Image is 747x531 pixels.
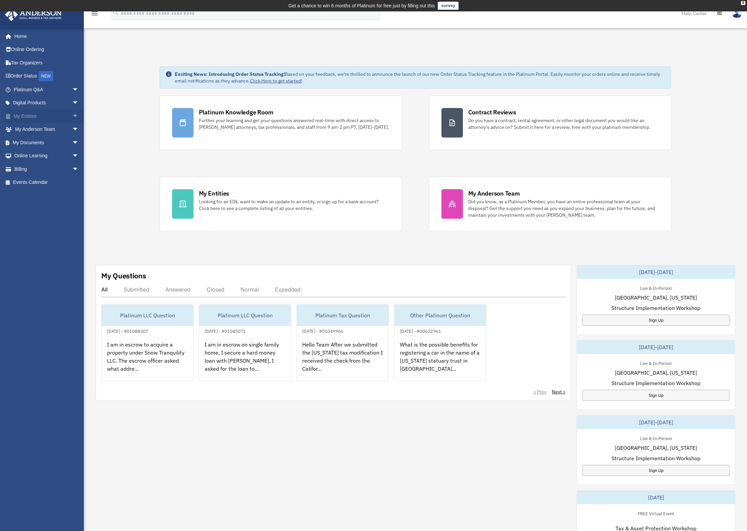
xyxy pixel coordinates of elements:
[102,335,193,387] div: I am in escrow to acquire a property under Snow Tranquility LLC. The escrow officer asked what ad...
[39,71,53,81] div: NEW
[199,198,390,212] div: Looking for an EIN, want to make an update to an entity, or sign up for a bank account? Click her...
[91,9,99,17] i: menu
[577,340,735,354] div: [DATE]-[DATE]
[275,286,301,293] div: Expedited
[101,304,194,381] a: Platinum LLC Question[DATE] - #01088307I am in escrow to acquire a property under Snow Tranquilit...
[5,109,89,123] a: My Entitiesarrow_drop_down
[5,149,89,163] a: Online Learningarrow_drop_down
[577,265,735,279] div: [DATE]-[DATE]
[552,388,566,395] a: Next >
[5,123,89,136] a: My Anderson Teamarrow_drop_down
[199,304,291,381] a: Platinum LLC Question[DATE] - #01085071I am in escrow on single family home, I secure a hard mone...
[207,286,224,293] div: Closed
[611,304,700,312] span: Structure Implementation Workshop
[429,177,672,231] a: My Anderson Team Did you know, as a Platinum Member, you have an entire professional team at your...
[5,30,86,43] a: Home
[3,8,64,21] img: Anderson Advisors Platinum Portal
[72,136,86,150] span: arrow_drop_down
[72,96,86,110] span: arrow_drop_down
[632,510,680,517] div: FREE Virtual Event
[615,294,697,302] span: [GEOGRAPHIC_DATA], [US_STATE]
[394,335,486,387] div: What is the possible benefits for registering a car in the name of a [US_STATE] statuary trust in...
[5,83,89,96] a: Platinum Q&Aarrow_drop_down
[72,149,86,163] span: arrow_drop_down
[635,434,677,441] div: Live & In-Person
[112,9,119,16] i: search
[288,2,435,10] div: Get a chance to win 6 months of Platinum for free just by filling out this
[394,305,486,326] div: Other Platinum Question
[250,78,302,84] a: Click Here to get started!
[102,327,154,334] div: [DATE] - #01088307
[741,1,745,5] div: close
[297,305,388,326] div: Platinum Tax Question
[199,335,291,387] div: I am in escrow on single family home, I secure a hard money loan with [PERSON_NAME], I asked for ...
[199,189,229,198] div: My Entities
[72,83,86,97] span: arrow_drop_down
[582,315,730,326] a: Sign Up
[5,176,89,189] a: Events Calendar
[615,444,697,452] span: [GEOGRAPHIC_DATA], [US_STATE]
[165,286,191,293] div: Answered
[297,335,388,387] div: Hello Team After we submitted the [US_STATE] tax modification I received the check from the Calif...
[582,390,730,401] a: Sign Up
[577,416,735,429] div: [DATE]-[DATE]
[199,108,273,116] div: Platinum Knowledge Room
[577,491,735,504] div: [DATE]
[199,327,251,334] div: [DATE] - #01085071
[468,198,659,218] div: Did you know, as a Platinum Member, you have an entire professional team at your disposal? Get th...
[5,136,89,149] a: My Documentsarrow_drop_down
[160,96,402,150] a: Platinum Knowledge Room Further your learning and get your questions answered real-time with dire...
[199,117,390,130] div: Further your learning and get your questions answered real-time with direct access to [PERSON_NAM...
[297,304,389,381] a: Platinum Tax Question[DATE] - #01049966Hello Team After we submitted the [US_STATE] tax modificat...
[582,465,730,476] a: Sign Up
[101,286,108,293] div: All
[101,271,146,281] div: My Questions
[72,109,86,123] span: arrow_drop_down
[5,162,89,176] a: Billingarrow_drop_down
[394,304,486,381] a: Other Platinum Question[DATE] - #00622961What is the possible benefits for registering a car in t...
[297,327,349,334] div: [DATE] - #01049966
[5,43,89,56] a: Online Ordering
[175,71,666,84] div: Based on your feedback, we're thrilled to announce the launch of our new Order Status Tracking fe...
[5,56,89,69] a: Tax Organizers
[635,359,677,366] div: Live & In-Person
[5,96,89,110] a: Digital Productsarrow_drop_down
[732,8,742,18] img: User Pic
[468,108,516,116] div: Contract Reviews
[175,71,285,77] strong: Exciting News: Introducing Order Status Tracking!
[611,379,700,387] span: Structure Implementation Workshop
[160,177,402,231] a: My Entities Looking for an EIN, want to make an update to an entity, or sign up for a bank accoun...
[5,69,89,83] a: Order StatusNEW
[438,2,459,10] a: survey
[91,12,99,17] a: menu
[199,305,291,326] div: Platinum LLC Question
[241,286,259,293] div: Normal
[615,369,697,377] span: [GEOGRAPHIC_DATA], [US_STATE]
[124,286,149,293] div: Submitted
[468,117,659,130] div: Do you have a contract, rental agreement, or other legal document you would like an attorney's ad...
[72,123,86,137] span: arrow_drop_down
[635,284,677,291] div: Live & In-Person
[429,96,672,150] a: Contract Reviews Do you have a contract, rental agreement, or other legal document you would like...
[394,327,446,334] div: [DATE] - #00622961
[102,305,193,326] div: Platinum LLC Question
[611,454,700,462] span: Structure Implementation Workshop
[72,162,86,176] span: arrow_drop_down
[468,189,520,198] div: My Anderson Team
